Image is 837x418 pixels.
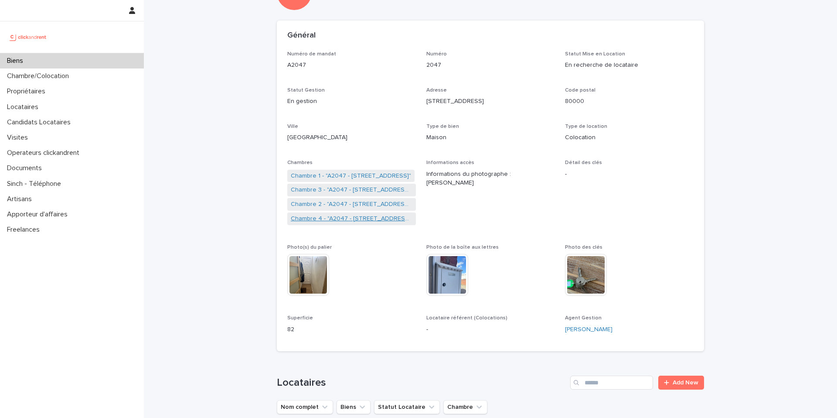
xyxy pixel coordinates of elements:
span: Adresse [426,88,447,93]
button: Biens [337,400,371,414]
p: Colocation [565,133,694,142]
p: 2047 [426,61,555,70]
p: Freelances [3,226,47,234]
p: [GEOGRAPHIC_DATA] [287,133,416,142]
h1: Locataires [277,377,567,389]
span: Code postal [565,88,595,93]
p: Operateurs clickandrent [3,149,86,157]
span: Numéro [426,51,447,57]
p: Locataires [3,103,45,111]
span: Informations accès [426,160,474,165]
p: 80000 [565,97,694,106]
p: Propriétaires [3,87,52,96]
span: Détail des clés [565,160,602,165]
a: Chambre 1 - "A2047 - [STREET_ADDRESS]" [291,171,411,181]
span: Photo(s) du palier [287,245,332,250]
p: Chambre/Colocation [3,72,76,80]
span: Chambres [287,160,313,165]
p: Artisans [3,195,39,203]
p: A2047 [287,61,416,70]
p: Maison [426,133,555,142]
button: Statut Locataire [374,400,440,414]
span: Ville [287,124,298,129]
p: Candidats Locataires [3,118,78,127]
span: Statut Gestion [287,88,325,93]
span: Statut Mise en Location [565,51,625,57]
button: Chambre [443,400,487,414]
a: Add New [658,376,704,390]
button: Nom complet [277,400,333,414]
p: Sinch - Téléphone [3,180,68,188]
span: Agent Gestion [565,315,602,321]
p: Biens [3,57,30,65]
p: En recherche de locataire [565,61,694,70]
p: Apporteur d'affaires [3,210,75,219]
p: Documents [3,164,49,172]
a: Chambre 2 - "A2047 - [STREET_ADDRESS]" [291,200,412,209]
span: Superficie [287,315,313,321]
p: - [426,325,555,334]
h2: Général [287,31,316,41]
a: [PERSON_NAME] [565,325,612,334]
p: [STREET_ADDRESS] [426,97,555,106]
span: Type de location [565,124,607,129]
p: En gestion [287,97,416,106]
img: UCB0brd3T0yccxBKYDjQ [7,28,49,46]
p: - [565,170,694,179]
p: 82 [287,325,416,334]
a: Chambre 4 - "A2047 - [STREET_ADDRESS]" [291,214,412,223]
span: Type de bien [426,124,459,129]
span: Photo de la boîte aux lettres [426,245,499,250]
p: Informations du photographe : [PERSON_NAME] [426,170,555,188]
a: Chambre 3 - "A2047 - [STREET_ADDRESS]" [291,185,412,195]
span: Locataire référent (Colocations) [426,315,507,321]
span: Photo des clés [565,245,602,250]
p: Visites [3,134,35,142]
span: Add New [673,380,698,386]
span: Numéro de mandat [287,51,336,57]
input: Search [570,376,653,390]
